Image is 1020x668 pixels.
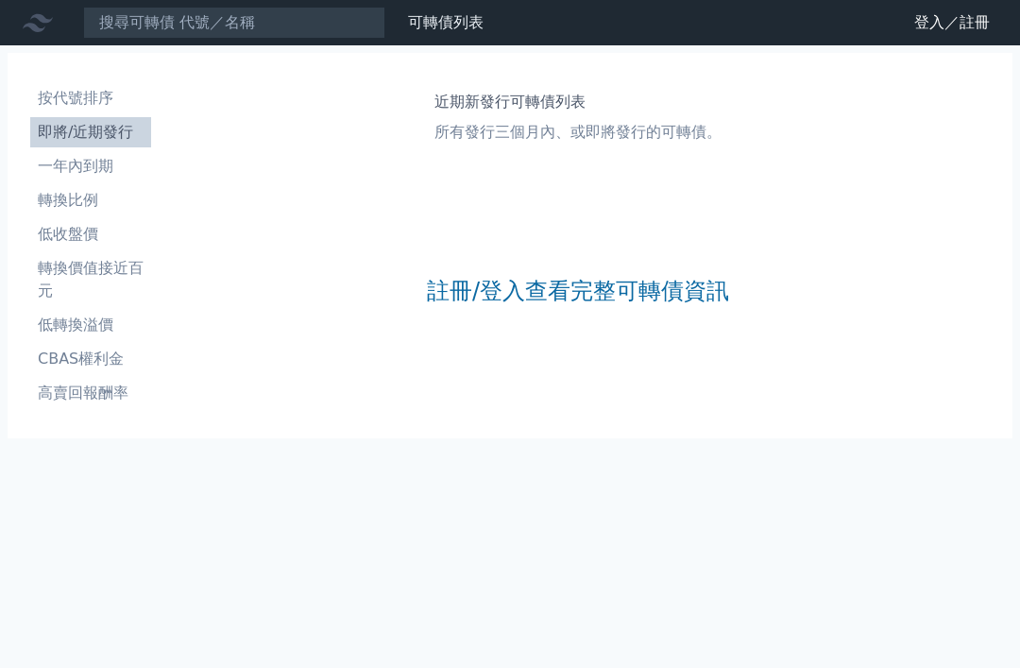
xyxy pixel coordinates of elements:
li: 低收盤價 [30,223,151,246]
a: 即將/近期發行 [30,117,151,147]
a: 轉換價值接近百元 [30,253,151,306]
li: 按代號排序 [30,87,151,110]
li: 一年內到期 [30,155,151,178]
a: 註冊/登入查看完整可轉債資訊 [427,276,729,306]
a: 一年內到期 [30,151,151,181]
a: 按代號排序 [30,83,151,113]
li: CBAS權利金 [30,348,151,370]
a: 可轉債列表 [408,13,484,31]
a: 低收盤價 [30,219,151,249]
li: 低轉換溢價 [30,314,151,336]
a: 高賣回報酬率 [30,378,151,408]
input: 搜尋可轉債 代號／名稱 [83,7,385,39]
p: 所有發行三個月內、或即將發行的可轉債。 [434,121,722,144]
li: 即將/近期發行 [30,121,151,144]
a: CBAS權利金 [30,344,151,374]
a: 登入／註冊 [899,8,1005,38]
a: 低轉換溢價 [30,310,151,340]
li: 轉換價值接近百元 [30,257,151,302]
h1: 近期新發行可轉債列表 [434,91,722,113]
li: 轉換比例 [30,189,151,212]
li: 高賣回報酬率 [30,382,151,404]
a: 轉換比例 [30,185,151,215]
